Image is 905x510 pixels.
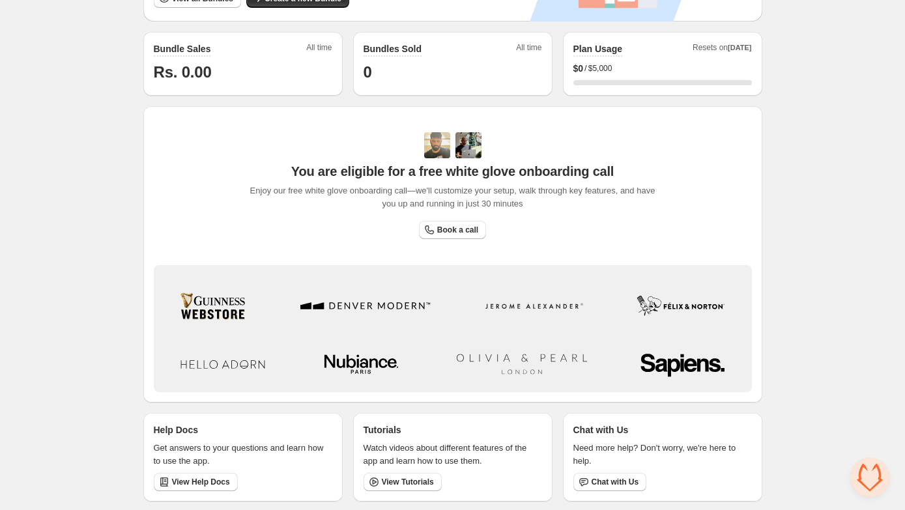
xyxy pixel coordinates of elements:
[728,44,751,51] span: [DATE]
[850,458,889,497] div: Open chat
[573,473,647,491] button: Chat with Us
[306,42,332,57] span: All time
[364,423,401,436] p: Tutorials
[588,63,612,74] span: $5,000
[172,477,230,487] span: View Help Docs
[455,132,481,158] img: Prakhar
[573,62,584,75] span: $ 0
[573,423,629,436] p: Chat with Us
[364,62,542,83] h1: 0
[291,163,614,179] span: You are eligible for a free white glove onboarding call
[243,184,662,210] span: Enjoy our free white glove onboarding call—we'll customize your setup, walk through key features,...
[364,442,542,468] p: Watch videos about different features of the app and learn how to use them.
[573,62,752,75] div: /
[382,477,434,487] span: View Tutorials
[693,42,752,57] span: Resets on
[154,442,332,468] p: Get answers to your questions and learn how to use the app.
[364,42,422,55] h2: Bundles Sold
[592,477,639,487] span: Chat with Us
[154,423,198,436] p: Help Docs
[424,132,450,158] img: Adi
[516,42,541,57] span: All time
[437,225,478,235] span: Book a call
[154,42,211,55] h2: Bundle Sales
[364,473,442,491] a: View Tutorials
[573,42,622,55] h2: Plan Usage
[419,221,486,239] a: Book a call
[154,62,332,83] h1: Rs. 0.00
[154,473,238,491] a: View Help Docs
[573,442,752,468] p: Need more help? Don't worry, we're here to help.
